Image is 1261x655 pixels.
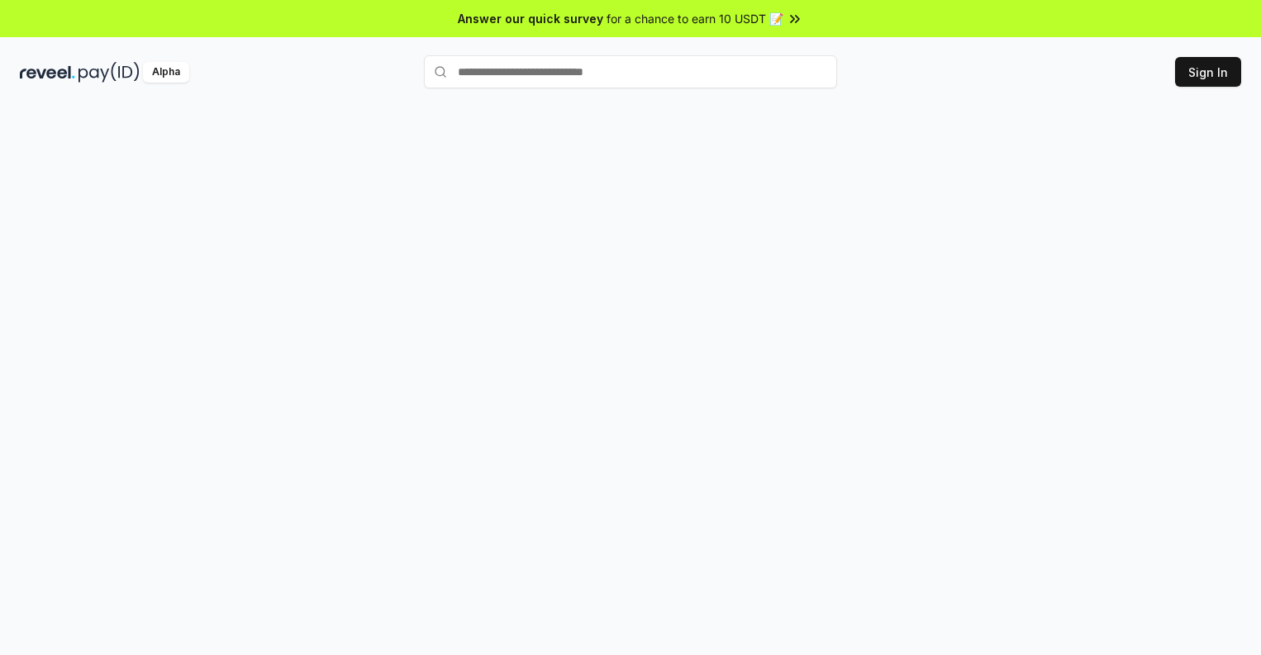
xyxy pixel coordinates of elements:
[79,62,140,83] img: pay_id
[20,62,75,83] img: reveel_dark
[1175,57,1241,87] button: Sign In
[607,10,783,27] span: for a chance to earn 10 USDT 📝
[458,10,603,27] span: Answer our quick survey
[143,62,189,83] div: Alpha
